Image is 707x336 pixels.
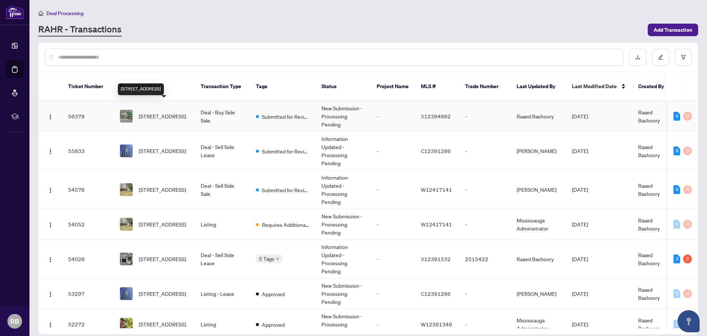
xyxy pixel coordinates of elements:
button: Logo [45,253,56,265]
span: Raaed Bashoory [638,217,660,232]
div: [STREET_ADDRESS] [118,83,164,95]
th: Status [316,72,371,101]
th: Ticket Number [62,72,114,101]
button: Open asap [678,310,700,332]
span: W12391346 [421,321,452,328]
td: - [371,132,415,170]
td: 54578 [62,170,114,209]
th: Created By [632,72,676,101]
span: [DATE] [572,113,588,119]
td: - [371,278,415,309]
button: Logo [45,145,56,157]
th: Project Name [371,72,415,101]
span: Submitted for Review [262,112,310,121]
img: Logo [48,222,53,228]
td: - [459,278,511,309]
td: [PERSON_NAME] [511,170,566,209]
td: Listing - Lease [195,278,250,309]
td: Information Updated - Processing Pending [316,170,371,209]
img: Logo [48,114,53,120]
img: Logo [48,187,53,193]
div: 0 [683,185,692,194]
span: C12391286 [421,148,451,154]
img: logo [6,6,24,19]
span: Submitted for Review [262,147,310,155]
img: Logo [48,322,53,328]
span: W12417141 [421,221,452,228]
span: Requires Additional Docs [262,221,310,229]
img: thumbnail-img [120,218,133,231]
td: - [371,101,415,132]
td: Information Updated - Processing Pending [316,240,371,278]
span: Approved [262,290,285,298]
td: Deal - Sell Side Lease [195,132,250,170]
div: 3 [673,254,680,263]
td: 53297 [62,278,114,309]
span: [DATE] [572,221,588,228]
span: 5 Tags [259,254,274,263]
td: - [371,170,415,209]
button: filter [675,49,692,66]
div: 2 [683,254,692,263]
img: Logo [48,257,53,263]
span: [STREET_ADDRESS] [139,112,186,120]
span: [STREET_ADDRESS] [139,220,186,228]
td: 56378 [62,101,114,132]
td: - [459,170,511,209]
button: download [629,49,646,66]
th: MLS # [415,72,459,101]
span: C12391286 [421,290,451,297]
button: Logo [45,318,56,330]
td: New Submission - Processing Pending [316,101,371,132]
td: - [371,240,415,278]
td: Raaed Bashoory [511,101,566,132]
th: Trade Number [459,72,511,101]
div: 0 [673,220,680,229]
td: - [459,209,511,240]
span: RB [10,316,19,326]
div: 0 [683,289,692,298]
th: Last Updated By [511,72,566,101]
span: [DATE] [572,186,588,193]
div: 4 [673,112,680,121]
td: Listing [195,209,250,240]
span: edit [658,55,663,60]
span: [DATE] [572,321,588,328]
span: Deal Processing [46,10,84,17]
td: Mississauga Administrator [511,209,566,240]
span: X12391532 [421,256,451,262]
button: Logo [45,288,56,299]
button: Logo [45,184,56,195]
th: Last Modified Date [566,72,632,101]
td: Deal - Sell Side Lease [195,240,250,278]
img: thumbnail-img [120,253,133,265]
div: 0 [673,320,680,329]
span: [STREET_ADDRESS] [139,320,186,328]
td: New Submission - Processing Pending [316,209,371,240]
img: thumbnail-img [120,145,133,157]
span: Submitted for Review [262,186,310,194]
span: [STREET_ADDRESS] [139,255,186,263]
span: down [276,257,279,261]
span: Add Transaction [654,24,692,36]
img: thumbnail-img [120,287,133,300]
div: 8 [673,146,680,155]
td: - [459,132,511,170]
th: Transaction Type [195,72,250,101]
td: Information Updated - Processing Pending [316,132,371,170]
span: Raaed Bashoory [638,109,660,124]
span: Raaed Bashoory [638,143,660,158]
img: Logo [48,149,53,155]
span: W12417141 [421,186,452,193]
div: 0 [673,289,680,298]
div: 0 [683,220,692,229]
div: 0 [683,146,692,155]
div: 9 [673,185,680,194]
a: RAHR - Transactions [38,23,122,37]
span: [DATE] [572,290,588,297]
span: Raaed Bashoory [638,317,660,332]
td: 55833 [62,132,114,170]
span: Raaed Bashoory [638,182,660,197]
th: Tags [250,72,316,101]
span: Approved [262,321,285,329]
